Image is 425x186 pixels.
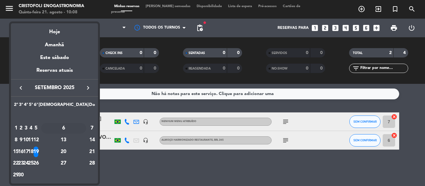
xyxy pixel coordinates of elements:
[34,135,38,145] div: 12
[14,170,18,180] div: 29
[28,123,33,134] td: 4 de setembro de 2025
[28,134,33,146] td: 11 de setembro de 2025
[41,158,86,169] div: 27
[11,36,98,49] div: Amanhã
[24,123,28,134] div: 3
[39,123,89,134] td: 6 de setembro de 2025
[14,147,18,157] div: 15
[39,101,89,111] th: Sábado
[89,123,95,134] div: 7
[23,146,28,158] td: 17 de setembro de 2025
[18,158,23,170] td: 23 de setembro de 2025
[28,101,33,111] th: Quinta-feira
[18,146,23,158] td: 16 de setembro de 2025
[13,134,18,146] td: 8 de setembro de 2025
[23,134,28,146] td: 10 de setembro de 2025
[24,147,28,157] div: 17
[18,101,23,111] th: Terça-feira
[14,135,18,145] div: 8
[41,135,86,145] div: 13
[29,158,33,169] div: 25
[39,146,89,158] td: 20 de setembro de 2025
[23,101,28,111] th: Quarta-feira
[84,84,92,92] i: keyboard_arrow_right
[23,123,28,134] td: 3 de setembro de 2025
[34,134,39,146] td: 12 de setembro de 2025
[34,123,38,134] div: 5
[11,23,98,36] div: Hoje
[41,147,86,157] div: 20
[29,123,33,134] div: 4
[11,66,98,79] div: Reservas atuais
[89,147,95,157] div: 21
[15,84,26,92] button: keyboard_arrow_left
[34,123,39,134] td: 5 de setembro de 2025
[19,123,23,134] div: 2
[19,158,23,169] div: 23
[41,123,86,134] div: 6
[18,134,23,146] td: 9 de setembro de 2025
[34,146,39,158] td: 19 de setembro de 2025
[29,147,33,157] div: 18
[19,170,23,180] div: 30
[26,84,82,92] span: setembro 2025
[89,101,96,111] th: Domingo
[18,123,23,134] td: 2 de setembro de 2025
[28,146,33,158] td: 18 de setembro de 2025
[24,158,28,169] div: 24
[13,123,18,134] td: 1 de setembro de 2025
[89,134,96,146] td: 14 de setembro de 2025
[28,158,33,170] td: 25 de setembro de 2025
[18,169,23,181] td: 30 de setembro de 2025
[13,111,96,123] td: SET
[39,134,89,146] td: 13 de setembro de 2025
[11,49,98,66] div: Este sábado
[14,158,18,169] div: 22
[14,123,18,134] div: 1
[19,135,23,145] div: 9
[89,123,96,134] td: 7 de setembro de 2025
[29,135,33,145] div: 11
[89,158,96,170] td: 28 de setembro de 2025
[89,135,95,145] div: 14
[13,101,18,111] th: Segunda-feira
[13,158,18,170] td: 22 de setembro de 2025
[34,101,39,111] th: Sexta-feira
[23,158,28,170] td: 24 de setembro de 2025
[34,158,39,170] td: 26 de setembro de 2025
[82,84,94,92] button: keyboard_arrow_right
[34,147,38,157] div: 19
[89,146,96,158] td: 21 de setembro de 2025
[17,84,25,92] i: keyboard_arrow_left
[13,146,18,158] td: 15 de setembro de 2025
[34,158,38,169] div: 26
[89,158,95,169] div: 28
[19,147,23,157] div: 16
[13,169,18,181] td: 29 de setembro de 2025
[39,158,89,170] td: 27 de setembro de 2025
[24,135,28,145] div: 10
